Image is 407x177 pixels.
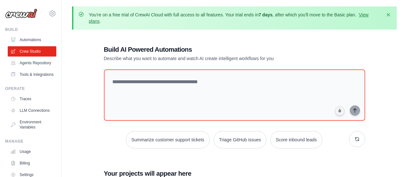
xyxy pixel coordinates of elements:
[8,94,56,104] a: Traces
[270,131,322,148] button: Score inbound leads
[126,131,209,148] button: Summarize customer support tickets
[8,105,56,116] a: LLM Connections
[258,12,273,17] strong: 7 days
[214,131,266,148] button: Triage GitHub issues
[5,9,37,18] img: Logo
[8,117,56,132] a: Environment Variables
[5,86,56,91] div: Operate
[89,12,381,24] p: You're on a free trial of CrewAI Cloud with full access to all features. Your trial ends in , aft...
[104,45,320,54] h1: Build AI Powered Automations
[104,55,320,62] p: Describe what you want to automate and watch AI create intelligent workflows for you
[335,106,345,116] button: Click to speak your automation idea
[8,158,56,168] a: Billing
[5,139,56,144] div: Manage
[349,131,365,147] button: Get new suggestions
[8,69,56,80] a: Tools & Integrations
[8,146,56,157] a: Usage
[8,46,56,57] a: Crew Studio
[8,35,56,45] a: Automations
[8,58,56,68] a: Agents Repository
[5,27,56,32] div: Build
